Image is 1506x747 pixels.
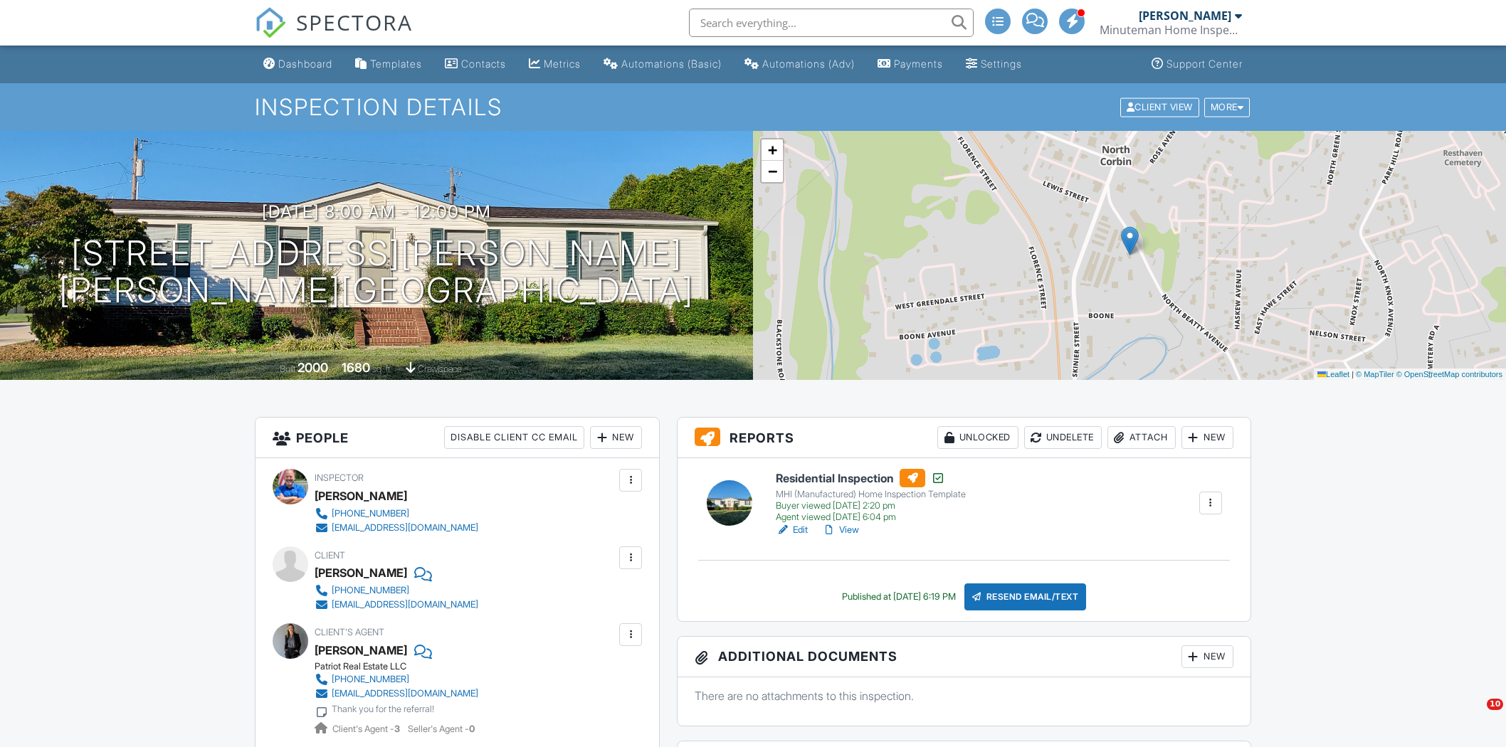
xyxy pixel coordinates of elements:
[1120,97,1199,117] div: Client View
[894,58,943,70] div: Payments
[1458,699,1492,733] iframe: Intercom live chat
[776,523,808,537] a: Edit
[776,512,966,523] div: Agent viewed [DATE] 6:04 pm
[256,418,659,458] h3: People
[315,583,478,598] a: [PHONE_NUMBER]
[1139,9,1231,23] div: [PERSON_NAME]
[981,58,1022,70] div: Settings
[255,7,286,38] img: The Best Home Inspection Software - Spectora
[960,51,1028,78] a: Settings
[1181,645,1233,668] div: New
[332,599,478,610] div: [EMAIL_ADDRESS][DOMAIN_NAME]
[255,19,413,49] a: SPECTORA
[332,522,478,534] div: [EMAIL_ADDRESS][DOMAIN_NAME]
[1181,426,1233,449] div: New
[315,687,478,701] a: [EMAIL_ADDRESS][DOMAIN_NAME]
[258,51,338,78] a: Dashboard
[461,58,506,70] div: Contacts
[739,51,860,78] a: Automations (Advanced)
[342,360,370,375] div: 1680
[872,51,949,78] a: Payments
[278,58,332,70] div: Dashboard
[315,598,478,612] a: [EMAIL_ADDRESS][DOMAIN_NAME]
[418,364,462,374] span: crawlspace
[370,58,422,70] div: Templates
[372,364,392,374] span: sq. ft.
[332,508,409,519] div: [PHONE_NUMBER]
[937,426,1018,449] div: Unlocked
[762,161,783,182] a: Zoom out
[598,51,727,78] a: Automations (Basic)
[768,141,777,159] span: +
[315,550,345,561] span: Client
[544,58,581,70] div: Metrics
[332,585,409,596] div: [PHONE_NUMBER]
[776,469,966,487] h6: Residential Inspection
[1100,23,1242,37] div: Minuteman Home Inspections LLC
[1352,370,1354,378] span: |
[315,521,478,535] a: [EMAIL_ADDRESS][DOMAIN_NAME]
[776,469,966,523] a: Residential Inspection MHI (Manufactured) Home Inspection Template Buyer viewed [DATE] 2:20 pm Ag...
[762,58,855,70] div: Automations (Adv)
[1317,370,1349,378] a: Leaflet
[332,704,434,715] div: Thank you for the referral!
[1487,699,1503,710] span: 10
[762,139,783,161] a: Zoom in
[332,674,409,685] div: [PHONE_NUMBER]
[349,51,428,78] a: Templates
[842,591,956,603] div: Published at [DATE] 6:19 PM
[394,724,400,734] strong: 3
[297,360,328,375] div: 2000
[689,9,974,37] input: Search everything...
[776,489,966,500] div: MHI (Manufactured) Home Inspection Template
[1121,226,1139,255] img: Marker
[1146,51,1248,78] a: Support Center
[280,364,295,374] span: Built
[1167,58,1243,70] div: Support Center
[695,688,1233,704] p: There are no attachments to this inspection.
[59,235,694,310] h1: [STREET_ADDRESS][PERSON_NAME] [PERSON_NAME][GEOGRAPHIC_DATA]
[1107,426,1176,449] div: Attach
[315,485,407,507] div: [PERSON_NAME]
[332,724,402,734] span: Client's Agent -
[315,661,490,672] div: Patriot Real Estate LLC
[444,426,584,449] div: Disable Client CC Email
[262,202,491,221] h3: [DATE] 8:00 am - 12:00 pm
[315,472,364,483] span: Inspector
[590,426,642,449] div: New
[439,51,512,78] a: Contacts
[1119,101,1203,112] a: Client View
[296,7,413,37] span: SPECTORA
[822,523,859,537] a: View
[1396,370,1502,378] a: © OpenStreetMap contributors
[255,95,1251,120] h1: Inspection Details
[469,724,475,734] strong: 0
[332,688,478,699] div: [EMAIL_ADDRESS][DOMAIN_NAME]
[315,627,384,637] span: Client's Agent
[315,562,407,583] div: [PERSON_NAME]
[964,583,1087,610] div: Resend Email/Text
[621,58,722,70] div: Automations (Basic)
[776,500,966,512] div: Buyer viewed [DATE] 2:20 pm
[768,162,777,180] span: −
[523,51,586,78] a: Metrics
[678,637,1250,677] h3: Additional Documents
[315,672,478,687] a: [PHONE_NUMBER]
[1356,370,1394,378] a: © MapTiler
[315,507,478,521] a: [PHONE_NUMBER]
[315,640,407,661] a: [PERSON_NAME]
[1204,97,1250,117] div: More
[678,418,1250,458] h3: Reports
[408,724,475,734] span: Seller's Agent -
[1024,426,1102,449] div: Undelete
